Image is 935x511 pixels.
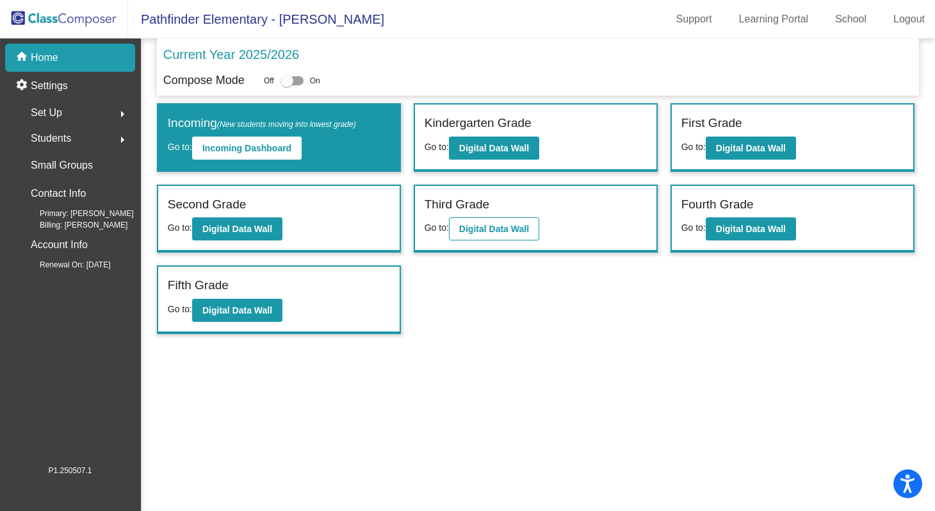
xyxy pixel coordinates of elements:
mat-icon: arrow_right [115,106,130,122]
mat-icon: arrow_right [115,132,130,147]
b: Incoming Dashboard [202,143,291,153]
a: Support [666,9,722,29]
label: Incoming [168,114,356,133]
b: Digital Data Wall [202,305,272,315]
label: Second Grade [168,196,247,214]
button: Digital Data Wall [192,299,282,322]
span: Go to: [681,222,706,233]
label: Kindergarten Grade [425,114,532,133]
b: Digital Data Wall [716,143,786,153]
button: Incoming Dashboard [192,137,302,160]
b: Digital Data Wall [716,224,786,234]
span: Go to: [168,222,192,233]
p: Small Groups [31,156,93,174]
mat-icon: settings [15,78,31,94]
span: Set Up [31,104,62,122]
p: Account Info [31,236,88,254]
b: Digital Data Wall [459,143,529,153]
span: Primary: [PERSON_NAME] [19,208,134,219]
span: Billing: [PERSON_NAME] [19,219,127,231]
span: Students [31,130,71,147]
label: Third Grade [425,196,489,214]
span: Go to: [425,222,449,233]
b: Digital Data Wall [202,224,272,234]
p: Current Year 2025/2026 [163,45,299,64]
span: Off [264,75,274,87]
button: Digital Data Wall [449,137,539,160]
span: Go to: [425,142,449,152]
button: Digital Data Wall [706,217,796,240]
label: First Grade [681,114,742,133]
span: On [310,75,320,87]
button: Digital Data Wall [706,137,796,160]
span: Go to: [168,142,192,152]
p: Settings [31,78,68,94]
a: Logout [883,9,935,29]
span: (New students moving into lowest grade) [217,120,356,129]
span: Go to: [681,142,706,152]
span: Pathfinder Elementary - [PERSON_NAME] [128,9,384,29]
mat-icon: home [15,50,31,65]
p: Contact Info [31,185,86,203]
label: Fifth Grade [168,276,229,295]
a: School [825,9,877,29]
b: Digital Data Wall [459,224,529,234]
span: Renewal On: [DATE] [19,259,110,271]
p: Compose Mode [163,72,245,89]
a: Learning Portal [729,9,819,29]
label: Fourth Grade [681,196,754,214]
span: Go to: [168,304,192,314]
p: Home [31,50,58,65]
button: Digital Data Wall [192,217,282,240]
button: Digital Data Wall [449,217,539,240]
